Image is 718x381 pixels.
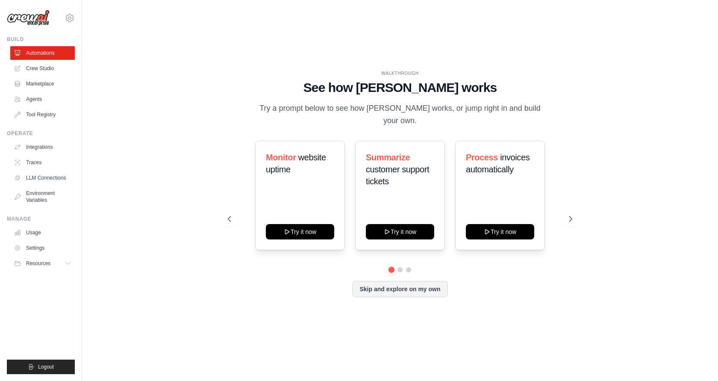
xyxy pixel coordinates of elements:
span: Logout [38,363,54,370]
button: Logout [7,360,75,374]
div: Build [7,36,75,43]
a: Tool Registry [10,108,75,121]
a: Traces [10,156,75,169]
a: Automations [10,46,75,60]
span: Resources [26,260,50,267]
a: Integrations [10,140,75,154]
button: Try it now [266,224,334,239]
span: Process [466,153,498,162]
a: Crew Studio [10,62,75,75]
button: Resources [10,257,75,270]
span: Summarize [366,153,410,162]
button: Try it now [466,224,534,239]
a: Marketplace [10,77,75,91]
div: Manage [7,216,75,222]
a: Agents [10,92,75,106]
button: Try it now [366,224,434,239]
img: Logo [7,10,50,26]
p: Try a prompt below to see how [PERSON_NAME] works, or jump right in and build your own. [256,102,544,127]
a: Usage [10,226,75,239]
button: Skip and explore on my own [352,281,447,297]
span: website uptime [266,153,326,174]
span: Monitor [266,153,296,162]
div: Operate [7,130,75,137]
a: LLM Connections [10,171,75,185]
div: WALKTHROUGH [228,70,572,77]
a: Environment Variables [10,186,75,207]
h1: See how [PERSON_NAME] works [228,80,572,95]
a: Settings [10,241,75,255]
span: customer support tickets [366,165,429,186]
